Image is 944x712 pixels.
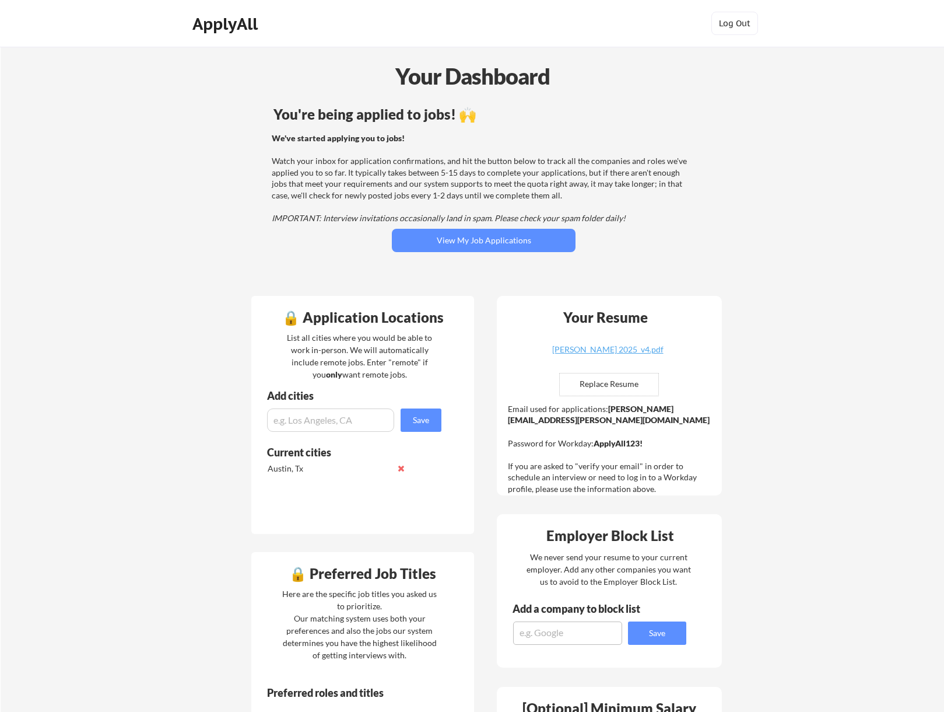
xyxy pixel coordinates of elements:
[272,132,692,224] div: Watch your inbox for application confirmations, and hit the button below to track all the compani...
[273,107,694,121] div: You're being applied to jobs! 🙌
[1,60,944,93] div: Your Dashboard
[594,438,643,448] strong: ApplyAll123!
[192,14,261,34] div: ApplyAll
[538,345,677,354] div: [PERSON_NAME] 2025_v4.pdf
[326,369,342,379] strong: only
[538,345,677,364] a: [PERSON_NAME] 2025_v4.pdf
[548,310,663,324] div: Your Resume
[392,229,575,252] button: View My Job Applications
[279,331,440,381] div: List all cities where you would be able to work in-person. We will automatically include remote j...
[508,404,710,425] strong: [PERSON_NAME][EMAIL_ADDRESS][PERSON_NAME][DOMAIN_NAME]
[508,403,714,495] div: Email used for applications: Password for Workday: If you are asked to "verify your email" in ord...
[711,12,758,35] button: Log Out
[272,133,405,143] strong: We've started applying you to jobs!
[628,622,686,645] button: Save
[267,390,444,401] div: Add cities
[525,551,692,588] div: We never send your resume to your current employer. Add any other companies you want us to avoid ...
[254,310,471,324] div: 🔒 Application Locations
[279,588,440,661] div: Here are the specific job titles you asked us to prioritize. Our matching system uses both your p...
[267,687,426,698] div: Preferred roles and titles
[254,567,471,581] div: 🔒 Preferred Job Titles
[267,409,394,432] input: e.g. Los Angeles, CA
[401,409,441,432] button: Save
[513,603,658,614] div: Add a company to block list
[272,213,626,223] em: IMPORTANT: Interview invitations occasionally land in spam. Please check your spam folder daily!
[268,463,391,474] div: Austin, Tx
[267,447,429,458] div: Current cities
[501,529,718,543] div: Employer Block List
